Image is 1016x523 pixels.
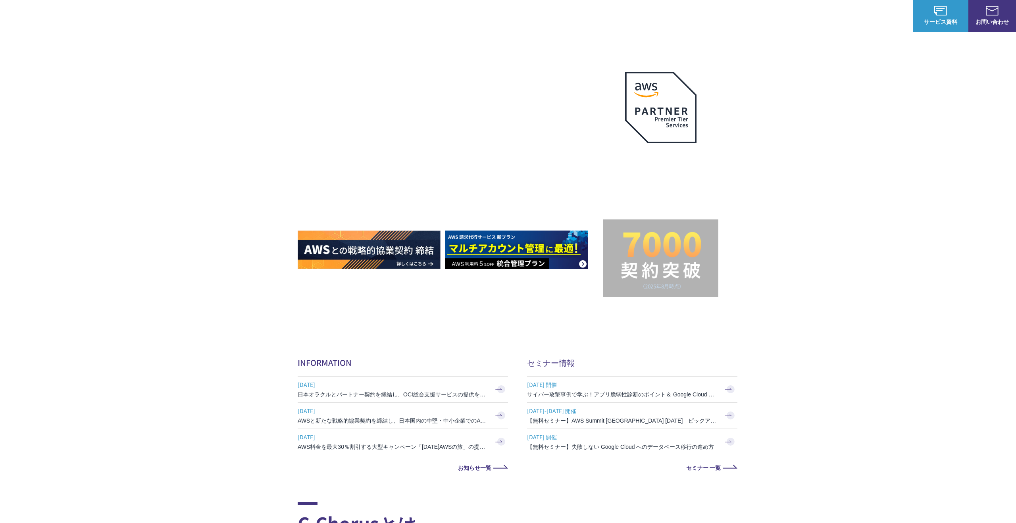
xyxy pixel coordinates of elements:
[298,431,488,443] span: [DATE]
[298,465,508,470] a: お知らせ一覧
[445,231,588,269] img: AWS請求代行サービス 統合管理プラン
[625,72,697,143] img: AWSプレミアティアサービスパートナー
[619,231,702,289] img: 契約件数
[616,153,706,183] p: 最上位プレミアティア サービスパートナー
[527,405,718,417] span: [DATE]-[DATE] 開催
[298,429,508,455] a: [DATE] AWS料金を最大30％割引する大型キャンペーン「[DATE]AWSの旅」の提供を開始
[986,6,999,15] img: お問い合わせ
[837,12,867,20] p: ナレッジ
[527,417,718,425] h3: 【無料セミナー】AWS Summit [GEOGRAPHIC_DATA] [DATE] ピックアップセッション
[638,12,657,20] p: 強み
[298,405,488,417] span: [DATE]
[913,17,968,26] span: サービス資料
[652,153,670,164] em: AWS
[527,431,718,443] span: [DATE] 開催
[527,429,737,455] a: [DATE] 開催 【無料セミナー】失敗しない Google Cloud へのデータベース移行の進め方
[298,443,488,451] h3: AWS料金を最大30％割引する大型キャンペーン「[DATE]AWSの旅」の提供を開始
[298,379,488,390] span: [DATE]
[799,12,821,20] a: 導入事例
[527,390,718,398] h3: サイバー攻撃事例で学ぶ！アプリ脆弱性診断のポイント＆ Google Cloud セキュリティ対策
[883,12,905,20] a: ログイン
[298,377,508,402] a: [DATE] 日本オラクルとパートナー契約を締結し、OCI総合支援サービスの提供を開始
[719,12,783,20] p: 業種別ソリューション
[298,417,488,425] h3: AWSと新たな戦略的協業契約を締結し、日本国内の中堅・中小企業でのAWS活用を加速
[12,6,149,25] a: AWS総合支援サービス C-Chorus NHN テコラスAWS総合支援サービス
[527,403,737,429] a: [DATE]-[DATE] 開催 【無料セミナー】AWS Summit [GEOGRAPHIC_DATA] [DATE] ピックアップセッション
[298,131,603,207] h1: AWS ジャーニーの 成功を実現
[298,88,603,123] p: AWSの導入からコスト削減、 構成・運用の最適化からデータ活用まで 規模や業種業態を問わない マネージドサービスで
[673,12,703,20] p: サービス
[298,403,508,429] a: [DATE] AWSと新たな戦略的協業契約を締結し、日本国内の中堅・中小企業でのAWS活用を加速
[527,379,718,390] span: [DATE] 開催
[968,17,1016,26] span: お問い合わせ
[527,443,718,451] h3: 【無料セミナー】失敗しない Google Cloud へのデータベース移行の進め方
[298,390,488,398] h3: 日本オラクルとパートナー契約を締結し、OCI総合支援サービスの提供を開始
[527,377,737,402] a: [DATE] 開催 サイバー攻撃事例で学ぶ！アプリ脆弱性診断のポイント＆ Google Cloud セキュリティ対策
[527,357,737,368] h2: セミナー情報
[934,6,947,15] img: AWS総合支援サービス C-Chorus サービス資料
[527,465,737,470] a: セミナー 一覧
[91,8,149,24] span: NHN テコラス AWS総合支援サービス
[298,231,441,269] img: AWSとの戦略的協業契約 締結
[298,357,508,368] h2: INFORMATION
